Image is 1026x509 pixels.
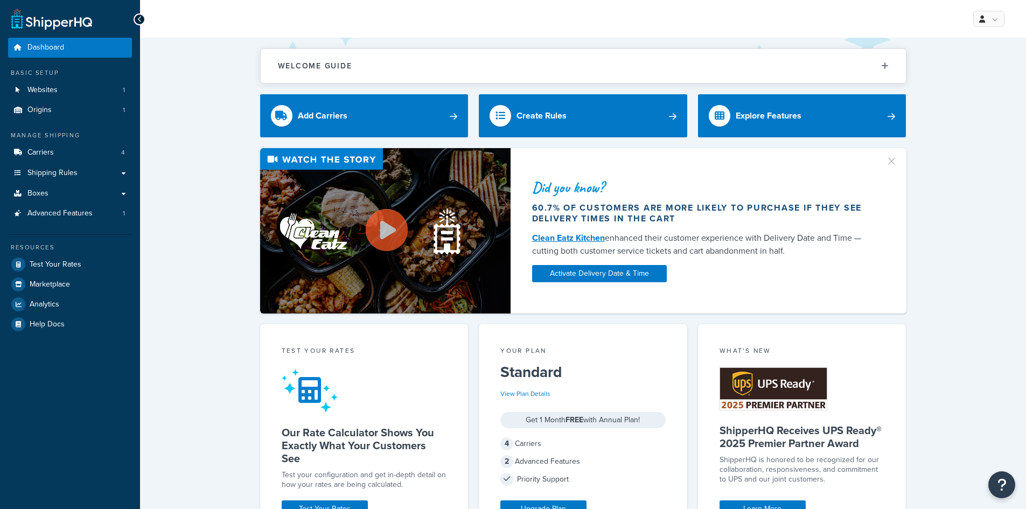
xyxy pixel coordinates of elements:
li: Carriers [8,143,132,163]
span: Dashboard [27,43,64,52]
span: Test Your Rates [30,260,81,269]
a: Clean Eatz Kitchen [532,232,605,244]
h5: Standard [500,364,666,381]
button: Welcome Guide [261,49,906,83]
span: 4 [500,437,513,450]
a: Websites1 [8,80,132,100]
li: Advanced Features [8,204,132,224]
div: Add Carriers [298,108,347,123]
a: Analytics [8,295,132,314]
span: 1 [123,86,125,95]
span: Marketplace [30,280,70,289]
span: Advanced Features [27,209,93,218]
div: Test your configuration and get in-depth detail on how your rates are being calculated. [282,470,447,490]
a: Add Carriers [260,94,469,137]
a: View Plan Details [500,389,550,399]
span: 1 [123,106,125,115]
span: Help Docs [30,320,65,329]
strong: FREE [566,414,583,426]
a: Boxes [8,184,132,204]
a: Carriers4 [8,143,132,163]
div: 60.7% of customers are more likely to purchase if they see delivery times in the cart [532,203,873,224]
img: Video thumbnail [260,148,511,313]
span: 2 [500,455,513,468]
div: enhanced their customer experience with Delivery Date and Time — cutting both customer service ti... [532,232,873,257]
div: Did you know? [532,180,873,195]
span: Boxes [27,189,48,198]
div: What's New [720,346,885,358]
a: Advanced Features1 [8,204,132,224]
span: Shipping Rules [27,169,78,178]
div: Priority Support [500,472,666,487]
a: Shipping Rules [8,163,132,183]
a: Marketplace [8,275,132,294]
div: Your Plan [500,346,666,358]
div: Test your rates [282,346,447,358]
div: Resources [8,243,132,252]
button: Open Resource Center [988,471,1015,498]
span: Analytics [30,300,59,309]
div: Manage Shipping [8,131,132,140]
h2: Welcome Guide [278,62,352,70]
h5: Our Rate Calculator Shows You Exactly What Your Customers See [282,426,447,465]
a: Origins1 [8,100,132,120]
div: Create Rules [517,108,567,123]
div: Advanced Features [500,454,666,469]
div: Carriers [500,436,666,451]
span: Origins [27,106,52,115]
span: Carriers [27,148,54,157]
li: Origins [8,100,132,120]
a: Explore Features [698,94,906,137]
a: Activate Delivery Date & Time [532,265,667,282]
span: 4 [121,148,125,157]
a: Create Rules [479,94,687,137]
span: Websites [27,86,58,95]
p: ShipperHQ is honored to be recognized for our collaboration, responsiveness, and commitment to UP... [720,455,885,484]
span: 1 [123,209,125,218]
a: Dashboard [8,38,132,58]
h5: ShipperHQ Receives UPS Ready® 2025 Premier Partner Award [720,424,885,450]
li: Websites [8,80,132,100]
div: Basic Setup [8,68,132,78]
div: Explore Features [736,108,801,123]
div: Get 1 Month with Annual Plan! [500,412,666,428]
a: Test Your Rates [8,255,132,274]
a: Help Docs [8,315,132,334]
